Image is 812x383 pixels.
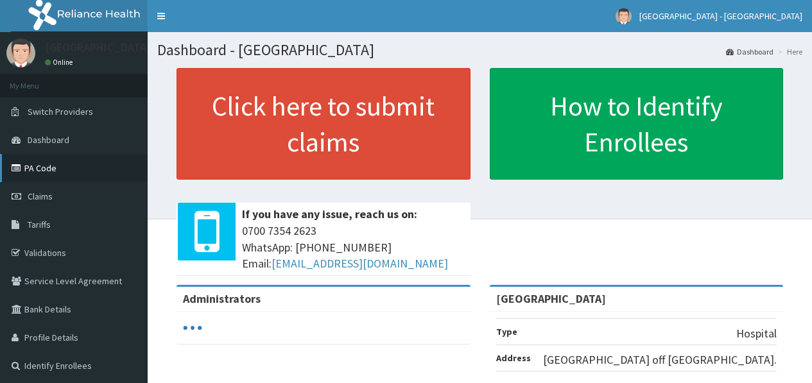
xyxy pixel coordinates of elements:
p: [GEOGRAPHIC_DATA] - [GEOGRAPHIC_DATA] [45,42,266,53]
img: User Image [616,8,632,24]
a: [EMAIL_ADDRESS][DOMAIN_NAME] [272,256,448,271]
span: 0700 7354 2623 WhatsApp: [PHONE_NUMBER] Email: [242,223,464,272]
span: Switch Providers [28,106,93,117]
p: [GEOGRAPHIC_DATA] off [GEOGRAPHIC_DATA]. [543,352,777,368]
p: Hospital [736,325,777,342]
a: How to Identify Enrollees [490,68,784,180]
span: [GEOGRAPHIC_DATA] - [GEOGRAPHIC_DATA] [639,10,802,22]
li: Here [775,46,802,57]
b: If you have any issue, reach us on: [242,207,417,221]
h1: Dashboard - [GEOGRAPHIC_DATA] [157,42,802,58]
span: Dashboard [28,134,69,146]
b: Address [496,352,531,364]
strong: [GEOGRAPHIC_DATA] [496,291,606,306]
a: Dashboard [726,46,773,57]
b: Type [496,326,517,337]
a: Click here to submit claims [177,68,471,180]
svg: audio-loading [183,318,202,337]
a: Online [45,58,76,67]
span: Tariffs [28,219,51,230]
span: Claims [28,191,53,202]
b: Administrators [183,291,261,306]
img: User Image [6,38,35,67]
